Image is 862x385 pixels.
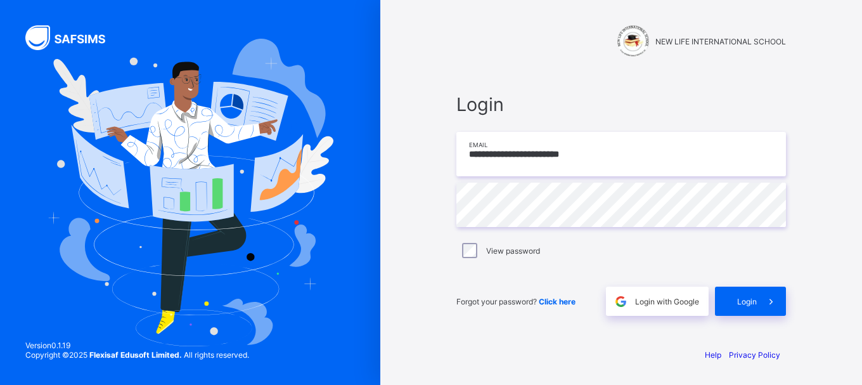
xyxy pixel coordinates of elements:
[456,297,576,306] span: Forgot your password?
[729,350,780,360] a: Privacy Policy
[486,246,540,256] label: View password
[47,39,333,347] img: Hero Image
[614,294,628,309] img: google.396cfc9801f0270233282035f929180a.svg
[89,350,182,360] strong: Flexisaf Edusoft Limited.
[737,297,757,306] span: Login
[25,341,249,350] span: Version 0.1.19
[705,350,721,360] a: Help
[635,297,699,306] span: Login with Google
[25,350,249,360] span: Copyright © 2025 All rights reserved.
[25,25,120,50] img: SAFSIMS Logo
[456,93,786,115] span: Login
[539,297,576,306] a: Click here
[655,37,786,46] span: NEW LIFE INTERNATIONAL SCHOOL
